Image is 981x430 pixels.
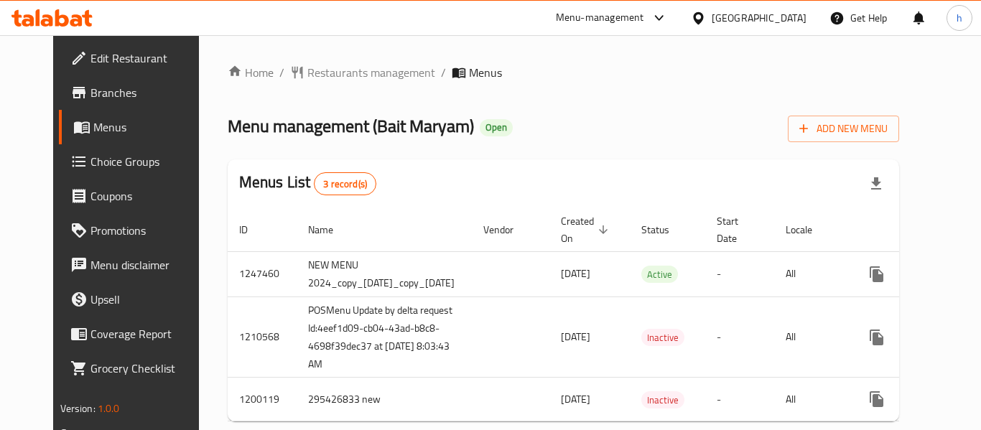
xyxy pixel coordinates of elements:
span: Grocery Checklist [90,360,205,377]
span: Vendor [483,221,532,238]
span: Restaurants management [307,64,435,81]
a: Edit Restaurant [59,41,217,75]
a: Grocery Checklist [59,351,217,385]
span: Menu disclaimer [90,256,205,274]
button: Change Status [894,320,929,355]
button: more [860,382,894,416]
li: / [279,64,284,81]
span: Menus [93,118,205,136]
span: Branches [90,84,205,101]
td: 295426833 new [297,378,472,421]
span: 1.0.0 [98,399,120,418]
span: Choice Groups [90,153,205,170]
a: Menus [59,110,217,144]
span: Name [308,221,352,238]
span: Active [641,266,678,283]
button: Change Status [894,257,929,291]
td: - [705,296,774,378]
div: Active [641,266,678,283]
span: Menu management ( Bait Maryam ) [228,110,474,142]
span: [DATE] [561,264,590,283]
div: Export file [859,167,893,201]
td: 1200119 [228,378,297,421]
span: Promotions [90,222,205,239]
td: POSMenu Update by delta request Id:4eef1d09-cb04-43ad-b8c8-4698f39dec37 at [DATE] 8:03:43 AM [297,296,472,378]
a: Home [228,64,274,81]
span: h [957,10,962,26]
span: Version: [60,399,96,418]
span: 3 record(s) [315,177,376,191]
a: Menu disclaimer [59,248,217,282]
nav: breadcrumb [228,64,900,81]
h2: Menus List [239,172,376,195]
span: Start Date [717,212,757,247]
span: Inactive [641,392,684,408]
td: - [705,251,774,296]
td: 1247460 [228,251,297,296]
span: Coupons [90,187,205,205]
span: Menus [469,64,502,81]
a: Upsell [59,282,217,317]
button: more [860,320,894,355]
span: [DATE] [561,327,590,346]
div: Menu-management [556,9,644,27]
button: Add New Menu [788,116,899,142]
td: 1210568 [228,296,297,378]
a: Choice Groups [59,144,217,179]
span: Inactive [641,329,684,346]
a: Coverage Report [59,317,217,351]
span: Locale [786,221,831,238]
a: Branches [59,75,217,110]
a: Promotions [59,213,217,248]
span: Status [641,221,688,238]
span: Add New Menu [799,120,888,138]
span: Coverage Report [90,325,205,342]
a: Coupons [59,179,217,213]
span: Upsell [90,291,205,308]
button: more [860,257,894,291]
span: Open [480,121,513,134]
div: Total records count [314,172,376,195]
li: / [441,64,446,81]
td: All [774,378,848,421]
td: All [774,251,848,296]
td: NEW MENU 2024_copy_[DATE]_copy_[DATE] [297,251,472,296]
span: [DATE] [561,390,590,408]
div: [GEOGRAPHIC_DATA] [712,10,806,26]
div: Inactive [641,329,684,346]
div: Open [480,119,513,136]
span: ID [239,221,266,238]
button: Change Status [894,382,929,416]
a: Restaurants management [290,64,435,81]
span: Created On [561,212,613,247]
td: All [774,296,848,378]
td: - [705,378,774,421]
span: Edit Restaurant [90,50,205,67]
